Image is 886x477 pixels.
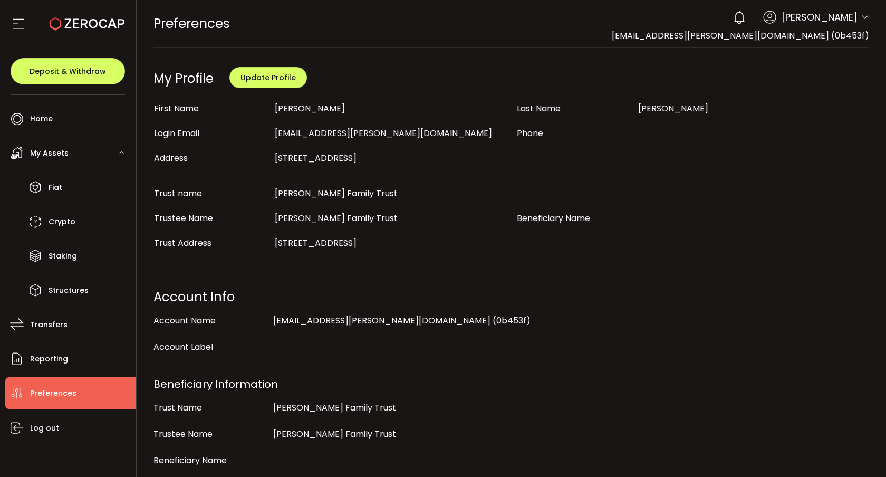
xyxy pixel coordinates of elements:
div: My Profile [153,70,214,87]
span: Structures [49,283,89,298]
span: [EMAIL_ADDRESS][PERSON_NAME][DOMAIN_NAME] (0b453f) [612,30,869,42]
span: [PERSON_NAME] Family Trust [273,428,396,440]
span: [EMAIL_ADDRESS][PERSON_NAME][DOMAIN_NAME] (0b453f) [273,314,531,327]
span: Reporting [30,351,68,367]
div: Account Label [153,337,268,358]
span: Crypto [49,214,75,230]
div: Beneficiary Information [153,374,870,395]
span: First Name [154,102,199,115]
span: [PERSON_NAME] [782,10,858,24]
span: [PERSON_NAME] Family Trust [275,212,398,224]
span: Last Name [517,102,561,115]
span: My Assets [30,146,69,161]
span: Log out [30,421,59,436]
iframe: Chat Widget [833,426,886,477]
span: [PERSON_NAME] Family Trust [275,187,398,199]
span: Deposit & Withdraw [30,68,106,75]
span: [PERSON_NAME] [638,102,708,115]
span: [PERSON_NAME] Family Trust [273,402,396,414]
span: [PERSON_NAME] [275,102,345,115]
span: Home [30,111,53,127]
span: Beneficiary Name [517,212,590,224]
span: Trustee Name [154,212,213,224]
span: Update Profile [240,72,296,83]
div: Account Info [153,287,870,308]
span: Trust Address [154,237,211,249]
button: Update Profile [229,67,307,88]
div: Beneficiary Name [153,450,268,471]
span: Fiat [49,180,62,195]
span: [EMAIL_ADDRESS][PERSON_NAME][DOMAIN_NAME] [275,127,492,139]
span: Trust name [154,187,202,199]
span: Preferences [30,386,76,401]
div: Trustee Name [153,424,268,445]
span: Preferences [153,14,230,33]
span: Staking [49,249,77,264]
span: Phone [517,127,543,139]
span: Transfers [30,317,68,332]
span: Address [154,152,188,164]
span: [STREET_ADDRESS] [275,152,357,164]
span: [STREET_ADDRESS] [275,237,357,249]
button: Deposit & Withdraw [11,58,125,84]
span: Login Email [154,127,199,139]
div: Trust Name [153,397,268,418]
div: Account Name [153,310,268,331]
